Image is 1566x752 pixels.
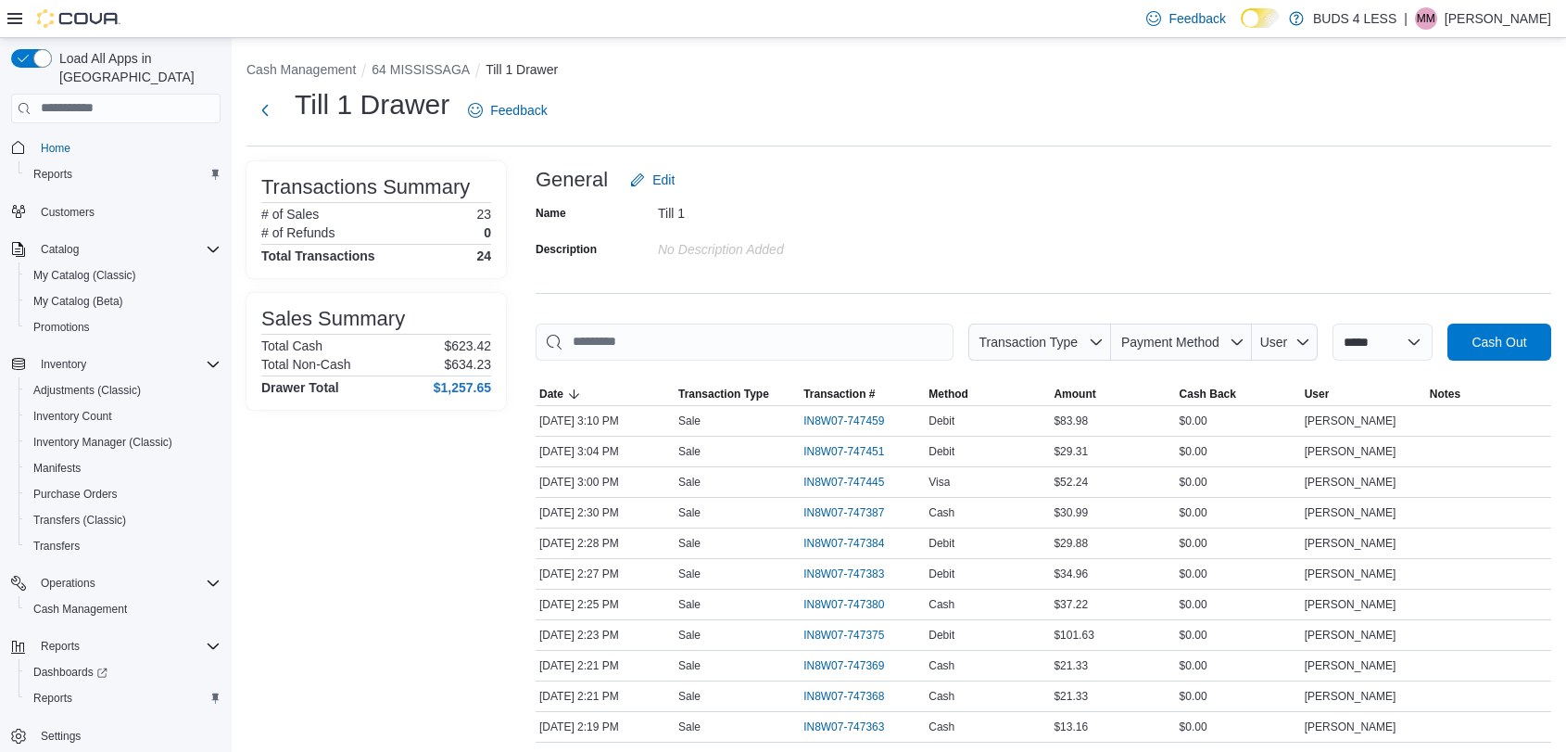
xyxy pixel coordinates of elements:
[461,92,554,129] a: Feedback
[678,628,701,643] p: Sale
[928,720,954,734] span: Cash
[675,383,800,405] button: Transaction Type
[678,444,701,459] p: Sale
[19,596,228,622] button: Cash Management
[623,161,682,198] button: Edit
[4,134,228,161] button: Home
[678,505,701,520] p: Sale
[246,92,284,129] button: Next
[33,572,221,594] span: Operations
[536,593,675,616] div: [DATE] 2:25 PM
[536,685,675,707] div: [DATE] 2:21 PM
[476,249,491,263] h4: 24
[1404,7,1408,30] p: |
[1426,383,1551,405] button: Notes
[803,505,884,520] span: IN8W07-747387
[26,535,221,557] span: Transfers
[33,238,221,261] span: Catalog
[803,536,884,551] span: IN8W07-747384
[1176,716,1301,738] div: $0.00
[928,536,954,551] span: Debit
[26,163,80,185] a: Reports
[979,335,1078,350] span: Transaction Type
[26,405,221,427] span: Inventory Count
[928,597,954,612] span: Cash
[33,435,172,450] span: Inventory Manager (Classic)
[1301,383,1426,405] button: User
[1305,505,1396,520] span: [PERSON_NAME]
[1168,9,1225,28] span: Feedback
[1176,563,1301,585] div: $0.00
[1054,628,1093,643] span: $101.63
[1471,333,1526,351] span: Cash Out
[678,689,701,704] p: Sale
[19,377,228,403] button: Adjustments (Classic)
[925,383,1050,405] button: Method
[19,314,228,340] button: Promotions
[678,475,701,490] p: Sale
[803,624,903,646] button: IN8W07-747375
[26,483,125,505] a: Purchase Orders
[1252,324,1318,361] button: User
[803,563,903,585] button: IN8W07-747383
[33,320,90,335] span: Promotions
[1054,597,1088,612] span: $37.22
[261,207,319,222] h6: # of Sales
[803,655,903,677] button: IN8W07-747369
[803,502,903,524] button: IN8W07-747387
[4,198,228,225] button: Customers
[536,410,675,432] div: [DATE] 3:10 PM
[1176,655,1301,677] div: $0.00
[928,567,954,581] span: Debit
[1176,502,1301,524] div: $0.00
[434,380,491,395] h4: $1,257.65
[26,687,80,709] a: Reports
[19,507,228,533] button: Transfers (Classic)
[26,264,144,287] a: My Catalog (Classic)
[1305,444,1396,459] span: [PERSON_NAME]
[33,383,141,398] span: Adjustments (Classic)
[1445,7,1551,30] p: [PERSON_NAME]
[33,353,221,376] span: Inventory
[928,689,954,704] span: Cash
[536,324,953,361] input: This is a search bar. As you type, the results lower in the page will automatically filter.
[246,62,356,77] button: Cash Management
[1305,689,1396,704] span: [PERSON_NAME]
[678,567,701,581] p: Sale
[1305,536,1396,551] span: [PERSON_NAME]
[678,414,701,428] p: Sale
[444,338,491,353] p: $623.42
[1241,8,1280,28] input: Dark Mode
[1054,387,1095,401] span: Amount
[803,689,884,704] span: IN8W07-747368
[19,455,228,481] button: Manifests
[26,316,221,338] span: Promotions
[536,655,675,677] div: [DATE] 2:21 PM
[26,457,88,479] a: Manifests
[261,225,335,240] h6: # of Refunds
[26,163,221,185] span: Reports
[26,316,97,338] a: Promotions
[536,716,675,738] div: [DATE] 2:19 PM
[678,720,701,734] p: Sale
[41,576,95,591] span: Operations
[490,101,547,120] span: Feedback
[803,567,884,581] span: IN8W07-747383
[1054,505,1088,520] span: $30.99
[1054,720,1088,734] span: $13.16
[928,414,954,428] span: Debit
[33,268,136,283] span: My Catalog (Classic)
[484,225,491,240] p: 0
[26,405,120,427] a: Inventory Count
[1447,324,1551,361] button: Cash Out
[19,262,228,288] button: My Catalog (Classic)
[1054,414,1088,428] span: $83.98
[4,570,228,596] button: Operations
[33,137,78,159] a: Home
[26,661,221,683] span: Dashboards
[26,661,115,683] a: Dashboards
[26,457,221,479] span: Manifests
[1305,387,1330,401] span: User
[4,633,228,659] button: Reports
[1054,444,1088,459] span: $29.31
